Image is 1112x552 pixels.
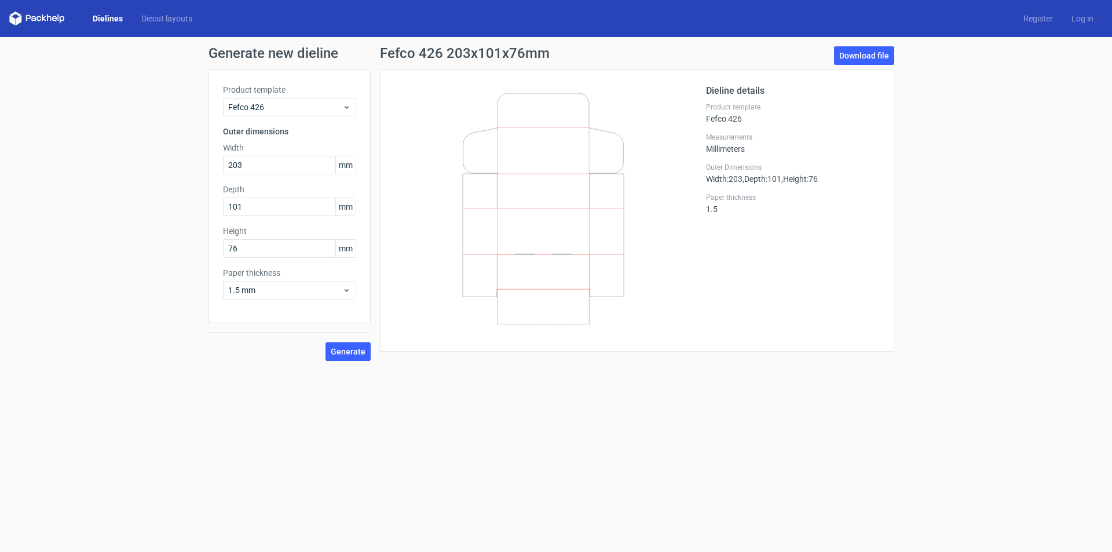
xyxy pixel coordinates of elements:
[781,174,818,184] span: , Height : 76
[325,342,371,361] button: Generate
[223,126,356,137] h3: Outer dimensions
[223,225,356,237] label: Height
[335,198,356,215] span: mm
[83,13,132,24] a: Dielines
[706,193,880,202] label: Paper thickness
[132,13,202,24] a: Diecut layouts
[335,240,356,257] span: mm
[331,348,365,356] span: Generate
[706,103,880,123] div: Fefco 426
[335,156,356,174] span: mm
[209,46,904,60] h1: Generate new dieline
[380,46,550,60] h1: Fefco 426 203x101x76mm
[706,84,880,98] h2: Dieline details
[228,101,342,113] span: Fefco 426
[228,284,342,296] span: 1.5 mm
[223,184,356,195] label: Depth
[223,267,356,279] label: Paper thickness
[706,103,880,112] label: Product template
[706,193,880,214] div: 1.5
[1014,13,1062,24] a: Register
[223,142,356,153] label: Width
[742,174,781,184] span: , Depth : 101
[223,84,356,96] label: Product template
[1062,13,1103,24] a: Log in
[706,133,880,142] label: Measurements
[706,133,880,153] div: Millimeters
[706,174,742,184] span: Width : 203
[706,163,880,172] label: Outer Dimensions
[834,46,894,65] a: Download file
